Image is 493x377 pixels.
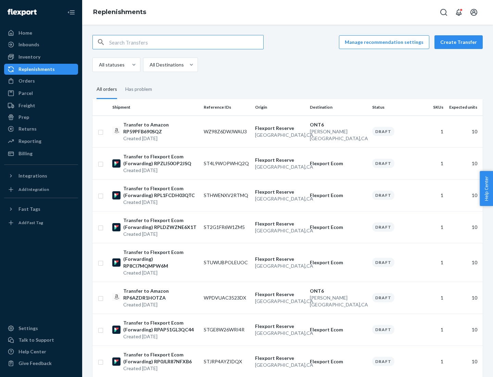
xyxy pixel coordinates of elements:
[4,323,78,334] a: Settings
[446,115,483,147] td: 10
[201,115,252,147] td: WZ98Z6DWJWAU3
[18,348,46,355] div: Help Center
[123,301,198,308] p: Created [DATE]
[8,9,37,16] img: Flexport logo
[467,5,481,19] button: Open account menu
[4,64,78,75] a: Replenishments
[123,199,198,206] p: Created [DATE]
[310,160,367,167] p: Flexport Ecom
[4,335,78,345] a: Talk to Support
[123,185,198,199] p: Transfer to Flexport Ecom (Forwarding) RPL1FCDH03QTC
[420,147,446,179] td: 1
[255,195,304,202] p: [GEOGRAPHIC_DATA] , CA
[255,330,304,337] p: [GEOGRAPHIC_DATA] , CA
[446,99,483,115] th: Expected units
[18,360,52,367] div: Give Feedback
[98,61,99,68] input: All statuses
[372,222,394,232] div: Draft
[18,337,54,343] div: Talk to Support
[4,136,78,147] a: Reporting
[372,159,394,168] div: Draft
[201,179,252,211] td: STHWENXV2RTMQ
[4,27,78,38] a: Home
[4,346,78,357] a: Help Center
[18,186,49,192] div: Add Integration
[18,66,55,73] div: Replenishments
[4,204,78,215] button: Fast Tags
[123,135,198,142] p: Created [DATE]
[18,325,38,332] div: Settings
[310,358,367,365] p: Flexport Ecom
[18,102,35,109] div: Freight
[255,291,304,298] p: Flexport Reserve
[255,163,304,170] p: [GEOGRAPHIC_DATA] , CA
[4,170,78,181] button: Integrations
[372,293,394,302] div: Draft
[123,121,198,135] p: Transfer to Amazon RP59PFB690SQZ
[255,323,304,330] p: Flexport Reserve
[4,51,78,62] a: Inventory
[64,5,78,19] button: Close Navigation
[372,127,394,136] div: Draft
[4,39,78,50] a: Inbounds
[18,53,40,60] div: Inventory
[149,61,150,68] input: All Destinations
[97,80,117,99] div: All orders
[18,29,32,36] div: Home
[123,365,198,372] p: Created [DATE]
[123,333,198,340] p: Created [DATE]
[18,150,33,157] div: Billing
[18,172,47,179] div: Integrations
[255,157,304,163] p: Flexport Reserve
[446,282,483,314] td: 10
[310,128,367,142] p: [PERSON_NAME][GEOGRAPHIC_DATA] , CA
[255,188,304,195] p: Flexport Reserve
[201,243,252,282] td: STUWUBPOLEUOC
[123,217,198,231] p: Transfer to Flexport Ecom (Forwarding) RPLDZWZNE6X1T
[123,249,198,269] p: Transfer to Flexport Ecom (Forwarding) RP8CI7MQMPW6M
[434,35,483,49] button: Create Transfer
[18,220,43,226] div: Add Fast Tag
[446,211,483,243] td: 10
[446,314,483,345] td: 10
[372,357,394,366] div: Draft
[201,314,252,345] td: STGE8W26WRI4R
[4,184,78,195] a: Add Integration
[310,192,367,199] p: Flexport Ecom
[420,314,446,345] td: 1
[4,88,78,99] a: Parcel
[18,77,35,84] div: Orders
[372,325,394,334] div: Draft
[255,263,304,269] p: [GEOGRAPHIC_DATA] , CA
[123,167,198,174] p: Created [DATE]
[310,326,367,333] p: Flexport Ecom
[4,100,78,111] a: Freight
[88,2,152,22] ol: breadcrumbs
[201,282,252,314] td: WPDVUAC3523DX
[480,171,493,206] button: Help Center
[255,355,304,362] p: Flexport Reserve
[93,8,146,16] a: Replenishments
[452,5,466,19] button: Open notifications
[4,112,78,123] a: Prep
[420,211,446,243] td: 1
[446,179,483,211] td: 10
[310,259,367,266] p: Flexport Ecom
[4,358,78,369] button: Give Feedback
[123,153,198,167] p: Transfer to Flexport Ecom (Forwarding) RPZLI50OP2JSQ
[310,121,367,128] p: ONT6
[307,99,369,115] th: Destination
[4,123,78,134] a: Returns
[252,99,307,115] th: Origin
[18,41,39,48] div: Inbounds
[18,125,37,132] div: Returns
[123,269,198,276] p: Created [DATE]
[369,99,421,115] th: Status
[123,351,198,365] p: Transfer to Flexport Ecom (Forwarding) RP0JLR87NFXB6
[255,220,304,227] p: Flexport Reserve
[420,179,446,211] td: 1
[420,282,446,314] td: 1
[339,35,429,49] button: Manage recommendation settings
